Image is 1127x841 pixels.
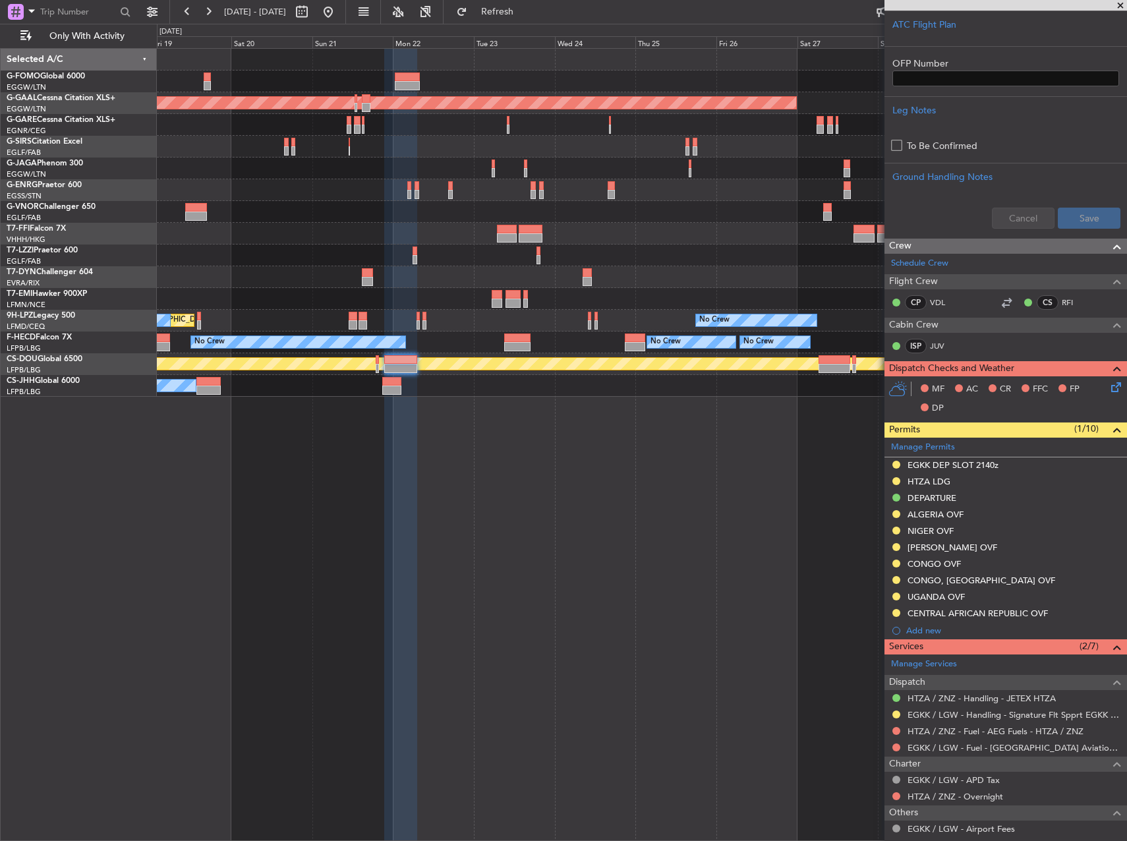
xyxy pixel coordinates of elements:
a: G-FOMOGlobal 6000 [7,72,85,80]
a: EGSS/STN [7,191,42,201]
a: EGKK / LGW - Airport Fees [908,823,1015,834]
a: G-GAALCessna Citation XLS+ [7,94,115,102]
div: Thu 25 [635,36,716,48]
a: EGLF/FAB [7,148,41,158]
div: Fri 26 [716,36,797,48]
span: DP [932,402,944,415]
a: T7-EMIHawker 900XP [7,290,87,298]
span: G-JAGA [7,159,37,167]
span: Flight Crew [889,274,938,289]
a: G-JAGAPhenom 300 [7,159,83,167]
a: LFMD/CEQ [7,322,45,332]
a: RFI [1062,297,1091,308]
button: Refresh [450,1,529,22]
span: G-FOMO [7,72,40,80]
a: EGGW/LTN [7,169,46,179]
div: NIGER OVF [908,525,954,536]
a: G-VNORChallenger 650 [7,203,96,211]
span: G-VNOR [7,203,39,211]
a: Schedule Crew [891,257,948,270]
div: No Crew [194,332,225,352]
span: (2/7) [1080,639,1099,653]
span: AC [966,383,978,396]
div: No Crew [743,332,774,352]
a: EGKK / LGW - APD Tax [908,774,1000,786]
div: Sun 21 [312,36,393,48]
a: EGGW/LTN [7,104,46,114]
span: Charter [889,757,921,772]
span: G-GARE [7,116,37,124]
a: JUV [930,340,960,352]
a: EGKK / LGW - Fuel - [GEOGRAPHIC_DATA] Aviation Fuel - via [GEOGRAPHIC_DATA] - [GEOGRAPHIC_DATA] /... [908,742,1120,753]
a: CS-JHHGlobal 6000 [7,377,80,385]
div: Wed 24 [555,36,636,48]
span: Dispatch Checks and Weather [889,361,1014,376]
a: VHHH/HKG [7,235,45,245]
span: [DATE] - [DATE] [224,6,286,18]
span: G-ENRG [7,181,38,189]
a: VDL [930,297,960,308]
input: Trip Number [40,2,116,22]
div: Sat 27 [797,36,879,48]
span: Crew [889,239,911,254]
div: EGKK DEP SLOT 2140z [908,459,998,471]
span: Only With Activity [34,32,139,41]
div: Fri 19 [151,36,232,48]
span: Services [889,639,923,654]
span: FP [1070,383,1080,396]
div: CP [905,295,927,310]
span: Dispatch [889,675,925,690]
div: UGANDA OVF [908,591,965,602]
div: CONGO OVF [908,558,961,569]
a: 9H-LPZLegacy 500 [7,312,75,320]
a: LFPB/LBG [7,387,41,397]
div: Sat 20 [231,36,312,48]
div: CS [1037,295,1058,310]
a: LFMN/NCE [7,300,45,310]
span: T7-FFI [7,225,30,233]
div: No Crew [650,332,681,352]
a: Manage Permits [891,441,955,454]
span: T7-DYN [7,268,36,276]
a: G-ENRGPraetor 600 [7,181,82,189]
a: EGNR/CEG [7,126,46,136]
span: (1/10) [1074,422,1099,436]
div: Mon 22 [393,36,474,48]
div: ATC Flight Plan [892,18,1119,32]
span: F-HECD [7,333,36,341]
a: LFPB/LBG [7,365,41,375]
span: Permits [889,422,920,438]
div: HTZA LDG [908,476,950,487]
a: EGKK / LGW - Handling - Signature Flt Spprt EGKK / LGW [908,709,1120,720]
a: HTZA / ZNZ - Overnight [908,791,1003,802]
span: 9H-LPZ [7,312,33,320]
div: CENTRAL AFRICAN REPUBLIC OVF [908,608,1048,619]
a: EVRA/RIX [7,278,40,288]
span: T7-LZZI [7,246,34,254]
label: OFP Number [892,57,1119,71]
a: Manage Services [891,658,957,671]
a: CS-DOUGlobal 6500 [7,355,82,363]
span: Cabin Crew [889,318,939,333]
div: DEPARTURE [908,492,956,504]
span: G-SIRS [7,138,32,146]
a: T7-LZZIPraetor 600 [7,246,78,254]
div: Add new [906,625,1120,636]
div: No Crew [699,310,730,330]
span: Refresh [470,7,525,16]
button: Only With Activity [14,26,143,47]
div: [DATE] [159,26,182,38]
a: HTZA / ZNZ - Fuel - AEG Fuels - HTZA / ZNZ [908,726,1084,737]
div: CONGO, [GEOGRAPHIC_DATA] OVF [908,575,1055,586]
span: T7-EMI [7,290,32,298]
a: G-SIRSCitation Excel [7,138,82,146]
span: CS-DOU [7,355,38,363]
div: Ground Handling Notes [892,170,1119,184]
a: F-HECDFalcon 7X [7,333,72,341]
div: Sun 28 [878,36,959,48]
div: ISP [905,339,927,353]
span: FFC [1033,383,1048,396]
a: T7-DYNChallenger 604 [7,268,93,276]
a: EGLF/FAB [7,256,41,266]
div: [PERSON_NAME] OVF [908,542,997,553]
